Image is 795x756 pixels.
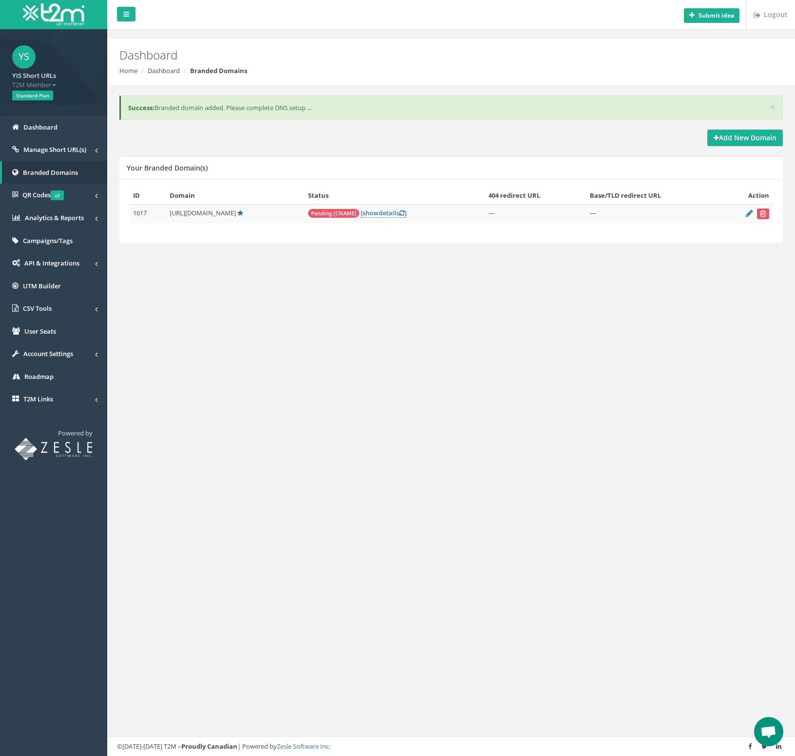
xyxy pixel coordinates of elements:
[127,164,208,171] h5: Your Branded Domain(s)
[363,208,379,217] span: show
[12,91,53,100] span: Standard Plan
[586,187,720,204] th: Base/TLD redirect URL
[190,66,247,75] strong: Branded Domains
[128,103,155,112] b: Success:
[24,372,54,381] span: Roadmap
[23,236,73,245] span: Campaigns/Tags
[720,187,773,204] th: Action
[12,45,36,69] span: YS
[51,190,64,200] span: v2
[24,327,56,336] span: User Seats
[23,395,53,403] span: T2M Links
[23,349,73,358] span: Account Settings
[170,208,236,217] span: [URL][DOMAIN_NAME]
[586,204,720,223] td: —
[129,204,166,223] td: 1617
[15,438,93,460] img: T2M URL Shortener powered by Zesle Software Inc.
[166,187,304,204] th: Domain
[23,3,84,25] img: T2M
[119,95,783,120] div: Branded domain added. Please complete DNS setup ...
[12,80,95,90] span: T2M Member
[117,742,785,751] div: ©[DATE]-[DATE] T2M – | Powered by
[23,304,52,313] span: CSV Tools
[58,429,93,437] span: Powered by
[308,209,359,218] span: Pending [CNAME]
[684,8,739,23] button: Submit idea
[119,49,670,61] h2: Dashboard
[119,66,137,75] a: Home
[754,717,783,746] div: Open chat
[12,69,95,89] a: YIS Short URLs T2M Member
[304,187,485,204] th: Status
[485,187,585,204] th: 404 redirect URL
[698,11,734,19] b: Submit idea
[129,187,166,204] th: ID
[485,204,585,223] td: —
[23,282,61,290] span: UTM Builder
[277,742,330,751] a: Zesle Software Inc.
[23,168,78,177] span: Branded Domains
[770,102,776,113] button: ×
[23,123,58,132] span: Dashboard
[12,71,56,80] strong: YIS Short URLs
[25,213,84,222] span: Analytics & Reports
[22,190,64,199] span: QR Codes
[714,133,776,142] strong: Add New Domain
[361,208,407,218] a: [showdetails]
[148,66,180,75] a: Dashboard
[23,145,86,154] span: Manage Short URL(s)
[707,130,783,146] a: Add New Domain
[24,259,79,267] span: API & Integrations
[181,742,237,751] strong: Proudly Canadian
[237,208,243,217] a: Default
